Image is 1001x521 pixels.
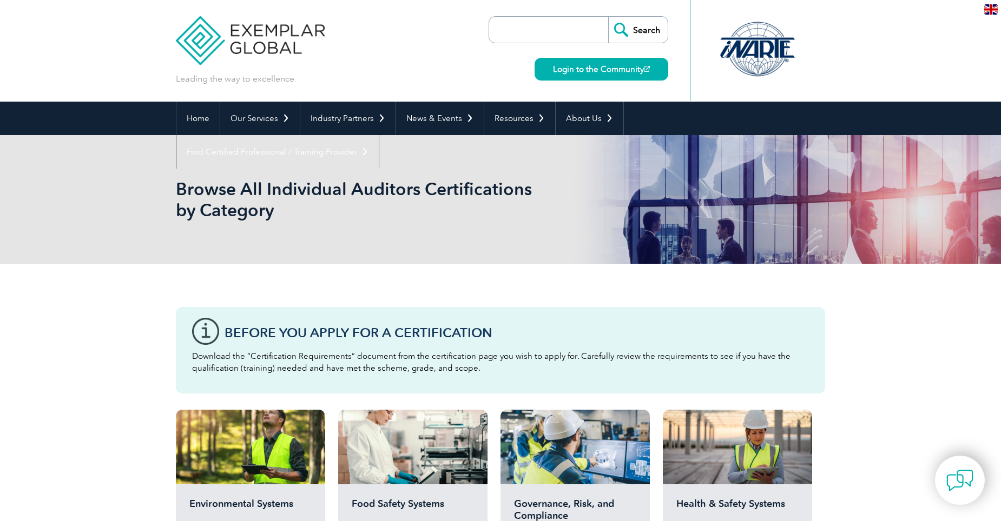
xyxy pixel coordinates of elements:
[535,58,668,81] a: Login to the Community
[225,326,809,339] h3: Before You Apply For a Certification
[300,102,396,135] a: Industry Partners
[176,73,294,85] p: Leading the way to excellence
[946,467,973,494] img: contact-chat.png
[176,178,591,221] h1: Browse All Individual Auditors Certifications by Category
[644,66,650,72] img: open_square.png
[192,350,809,374] p: Download the “Certification Requirements” document from the certification page you wish to apply ...
[608,17,668,43] input: Search
[220,102,300,135] a: Our Services
[556,102,623,135] a: About Us
[984,4,998,15] img: en
[396,102,484,135] a: News & Events
[176,135,379,169] a: Find Certified Professional / Training Provider
[484,102,555,135] a: Resources
[176,102,220,135] a: Home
